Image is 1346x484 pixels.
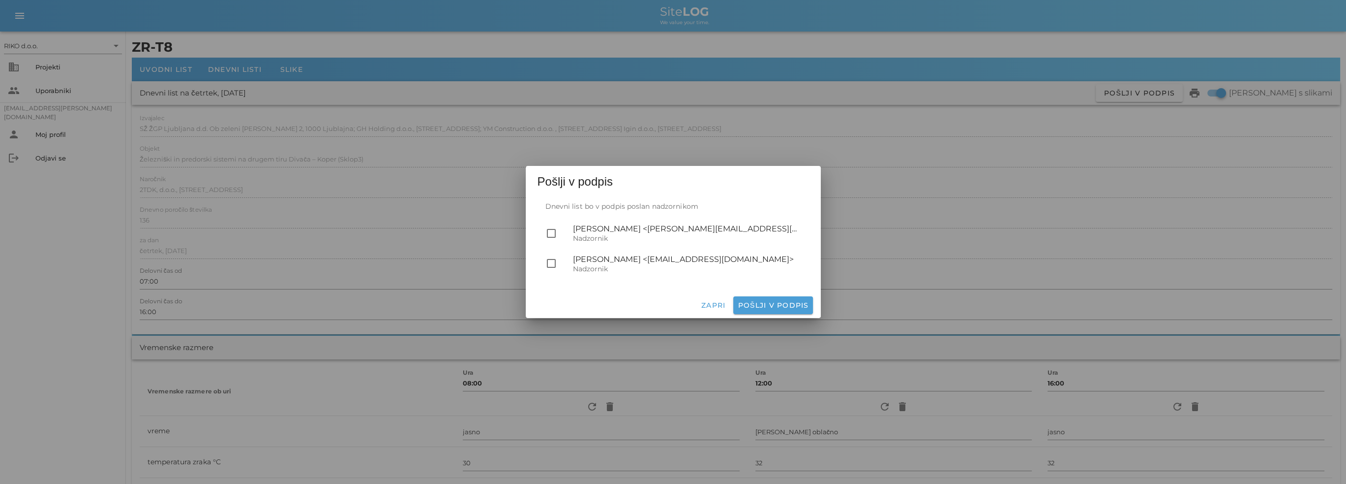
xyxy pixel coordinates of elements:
[733,296,812,314] button: Pošlji v podpis
[701,301,726,310] span: Zapri
[573,234,801,243] div: Nadzornik
[697,296,730,314] button: Zapri
[573,255,801,264] div: [PERSON_NAME] <[EMAIL_ADDRESS][DOMAIN_NAME]>
[737,301,808,310] span: Pošlji v podpis
[1297,437,1346,484] iframe: Chat Widget
[573,224,801,233] div: [PERSON_NAME] <[PERSON_NAME][EMAIL_ADDRESS][DOMAIN_NAME]>
[1297,437,1346,484] div: Pripomoček za klepet
[538,174,613,190] span: Pošlji v podpis
[538,194,809,218] div: Dnevni list bo v podpis poslan nadzornikom
[573,265,801,273] div: Nadzornik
